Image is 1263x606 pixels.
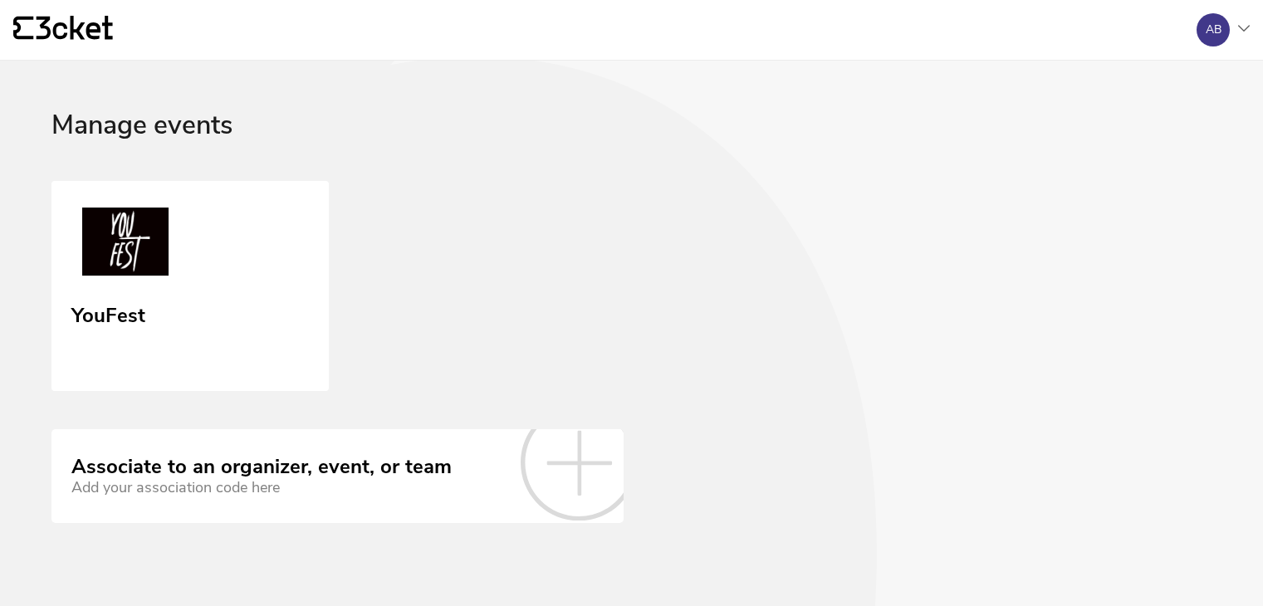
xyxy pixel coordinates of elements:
[1206,23,1221,37] div: AB
[71,298,145,328] div: YouFest
[13,16,113,44] a: {' '}
[71,479,452,496] div: Add your association code here
[51,110,1212,181] div: Manage events
[13,17,33,40] g: {' '}
[51,429,624,522] a: Associate to an organizer, event, or team Add your association code here
[71,208,179,282] img: YouFest
[71,456,452,479] div: Associate to an organizer, event, or team
[51,181,329,392] a: YouFest YouFest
